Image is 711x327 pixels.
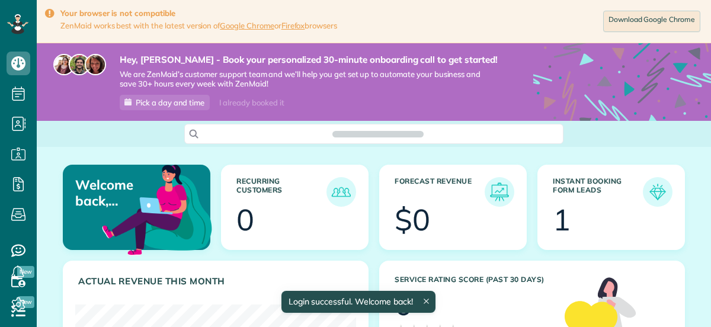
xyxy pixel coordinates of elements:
h3: Instant Booking Form Leads [553,177,643,207]
div: $0 [395,205,430,235]
img: icon_forecast_revenue-8c13a41c7ed35a8dcfafea3cbb826a0462acb37728057bba2d056411b612bbbe.png [488,180,511,204]
strong: Hey, [PERSON_NAME] - Book your personalized 30-minute onboarding call to get started! [120,54,498,66]
img: icon_form_leads-04211a6a04a5b2264e4ee56bc0799ec3eb69b7e499cbb523a139df1d13a81ae0.png [646,180,670,204]
span: We are ZenMaid’s customer support team and we’ll help you get set up to automate your business an... [120,69,498,89]
span: Pick a day and time [136,98,204,107]
a: Google Chrome [220,21,274,30]
h3: Service Rating score (past 30 days) [395,275,553,284]
div: 0 [395,290,412,319]
a: Firefox [281,21,305,30]
img: michelle-19f622bdf1676172e81f8f8fba1fb50e276960ebfe0243fe18214015130c80e4.jpg [85,54,106,75]
a: Pick a day and time [120,95,210,110]
span: Search ZenMaid… [344,128,411,140]
h3: Forecast Revenue [395,177,485,207]
img: dashboard_welcome-42a62b7d889689a78055ac9021e634bf52bae3f8056760290aed330b23ab8690.png [100,151,214,266]
p: Welcome back, [PERSON_NAME]! [75,177,161,209]
a: Download Google Chrome [603,11,700,32]
div: Login successful. Welcome back! [281,291,435,313]
span: ZenMaid works best with the latest version of or browsers [60,21,337,31]
h3: Recurring Customers [236,177,326,207]
div: 1 [553,205,571,235]
img: jorge-587dff0eeaa6aab1f244e6dc62b8924c3b6ad411094392a53c71c6c4a576187d.jpg [69,54,90,75]
strong: Your browser is not compatible [60,8,337,18]
img: icon_recurring_customers-cf858462ba22bcd05b5a5880d41d6543d210077de5bb9ebc9590e49fd87d84ed.png [329,180,353,204]
div: 0 [236,205,254,235]
img: maria-72a9807cf96188c08ef61303f053569d2e2a8a1cde33d635c8a3ac13582a053d.jpg [53,54,75,75]
div: I already booked it [212,95,291,110]
h3: Actual Revenue this month [78,276,356,287]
